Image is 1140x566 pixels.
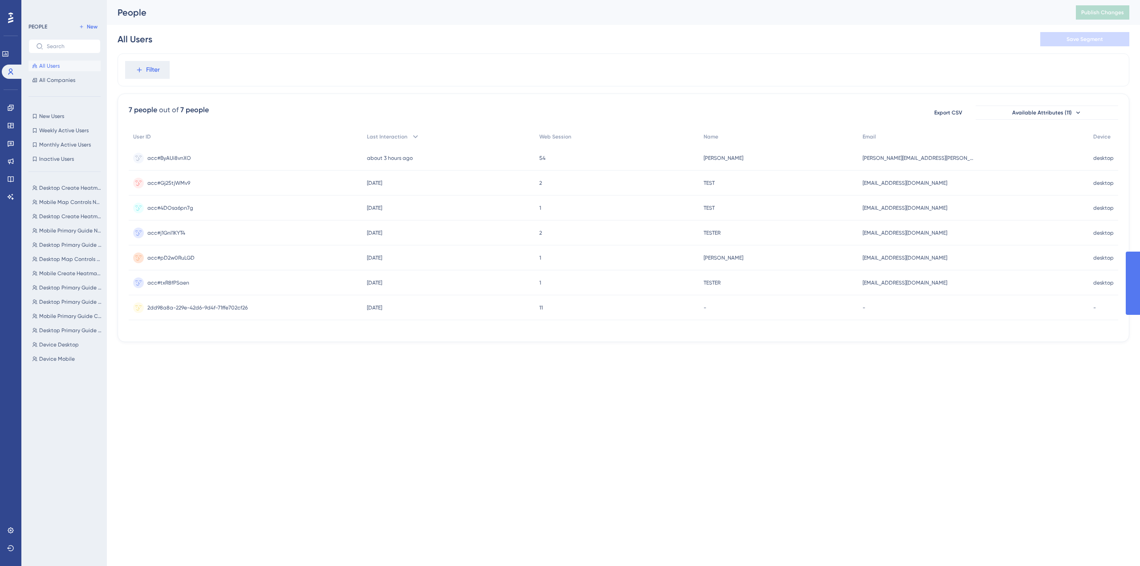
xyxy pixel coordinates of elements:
[539,155,546,162] span: 54
[39,256,102,263] span: Desktop Map Controls Not Seen
[39,77,75,84] span: All Companies
[926,106,970,120] button: Export CSV
[39,127,89,134] span: Weekly Active Users
[180,105,209,115] div: 7 people
[39,113,64,120] span: New Users
[28,75,101,86] button: All Companies
[863,304,865,311] span: -
[1040,32,1129,46] button: Save Segment
[367,305,382,311] time: [DATE]
[39,184,102,191] span: Desktop Create Heatmap Not Completed
[159,105,179,115] div: out of
[39,62,60,69] span: All Users
[1093,204,1114,212] span: desktop
[863,155,974,162] span: [PERSON_NAME][EMAIL_ADDRESS][PERSON_NAME][DOMAIN_NAME]
[39,227,102,234] span: Mobile Primary Guide Not Seen
[147,279,189,286] span: acc#txR8fPSaen
[28,297,106,307] button: Desktop Primary Guide Not Seen
[39,241,102,248] span: Desktop Primary Guide Completed
[28,240,106,250] button: Desktop Primary Guide Completed
[976,106,1118,120] button: Available Attributes (11)
[1093,304,1096,311] span: -
[367,280,382,286] time: [DATE]
[39,341,79,348] span: Device Desktop
[146,65,160,75] span: Filter
[28,354,106,364] button: Device Mobile
[704,133,718,140] span: Name
[129,105,157,115] div: 7 people
[1067,36,1103,43] span: Save Segment
[539,229,542,236] span: 2
[39,355,75,362] span: Device Mobile
[28,183,106,193] button: Desktop Create Heatmap Not Completed
[863,279,947,286] span: [EMAIL_ADDRESS][DOMAIN_NAME]
[28,139,101,150] button: Monthly Active Users
[539,133,571,140] span: Web Session
[863,229,947,236] span: [EMAIL_ADDRESS][DOMAIN_NAME]
[39,141,91,148] span: Monthly Active Users
[118,6,1054,19] div: People
[863,254,947,261] span: [EMAIL_ADDRESS][DOMAIN_NAME]
[76,21,101,32] button: New
[367,205,382,211] time: [DATE]
[863,204,947,212] span: [EMAIL_ADDRESS][DOMAIN_NAME]
[28,61,101,71] button: All Users
[39,313,102,320] span: Mobile Primary Guide Completed
[1093,254,1114,261] span: desktop
[118,33,152,45] div: All Users
[539,279,541,286] span: 1
[367,255,382,261] time: [DATE]
[704,279,721,286] span: TESTER
[39,213,102,220] span: Desktop Create Heatmap Not Seen
[1093,279,1114,286] span: desktop
[704,179,715,187] span: TEST
[39,327,102,334] span: Desktop Primary Guide Seen
[863,133,876,140] span: Email
[934,109,962,116] span: Export CSV
[87,23,98,30] span: New
[1093,155,1114,162] span: desktop
[147,179,190,187] span: acc#Gj25tjWMv9
[147,304,248,311] span: 2dd98a8a-229e-42d6-9d4f-71ffe702cf26
[863,179,947,187] span: [EMAIL_ADDRESS][DOMAIN_NAME]
[1076,5,1129,20] button: Publish Changes
[28,311,106,322] button: Mobile Primary Guide Completed
[367,155,413,161] time: about 3 hours ago
[39,270,102,277] span: Mobile Create Heatmap Not Seen
[28,23,47,30] div: PEOPLE
[1103,531,1129,558] iframe: UserGuiding AI Assistant Launcher
[125,61,170,79] button: Filter
[39,155,74,163] span: Inactive Users
[28,197,106,208] button: Mobile Map Controls Not Seen
[704,229,721,236] span: TESTER
[1093,133,1111,140] span: Device
[147,254,195,261] span: acc#pD2w0RuLGD
[539,179,542,187] span: 2
[28,125,101,136] button: Weekly Active Users
[28,254,106,265] button: Desktop Map Controls Not Seen
[28,225,106,236] button: Mobile Primary Guide Not Seen
[1093,229,1114,236] span: desktop
[28,339,106,350] button: Device Desktop
[47,43,93,49] input: Search
[39,284,102,291] span: Desktop Primary Guide Not Completed
[539,254,541,261] span: 1
[367,180,382,186] time: [DATE]
[704,254,743,261] span: [PERSON_NAME]
[39,298,102,305] span: Desktop Primary Guide Not Seen
[367,133,407,140] span: Last Interaction
[704,155,743,162] span: [PERSON_NAME]
[367,230,382,236] time: [DATE]
[147,155,191,162] span: acc#ByAUi8vnXO
[133,133,151,140] span: User ID
[147,204,193,212] span: acc#4DOsa6pn7g
[28,325,106,336] button: Desktop Primary Guide Seen
[28,211,106,222] button: Desktop Create Heatmap Not Seen
[539,204,541,212] span: 1
[28,282,106,293] button: Desktop Primary Guide Not Completed
[28,111,101,122] button: New Users
[1081,9,1124,16] span: Publish Changes
[39,199,102,206] span: Mobile Map Controls Not Seen
[1093,179,1114,187] span: desktop
[147,229,185,236] span: acc#j1Gnl1KYT4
